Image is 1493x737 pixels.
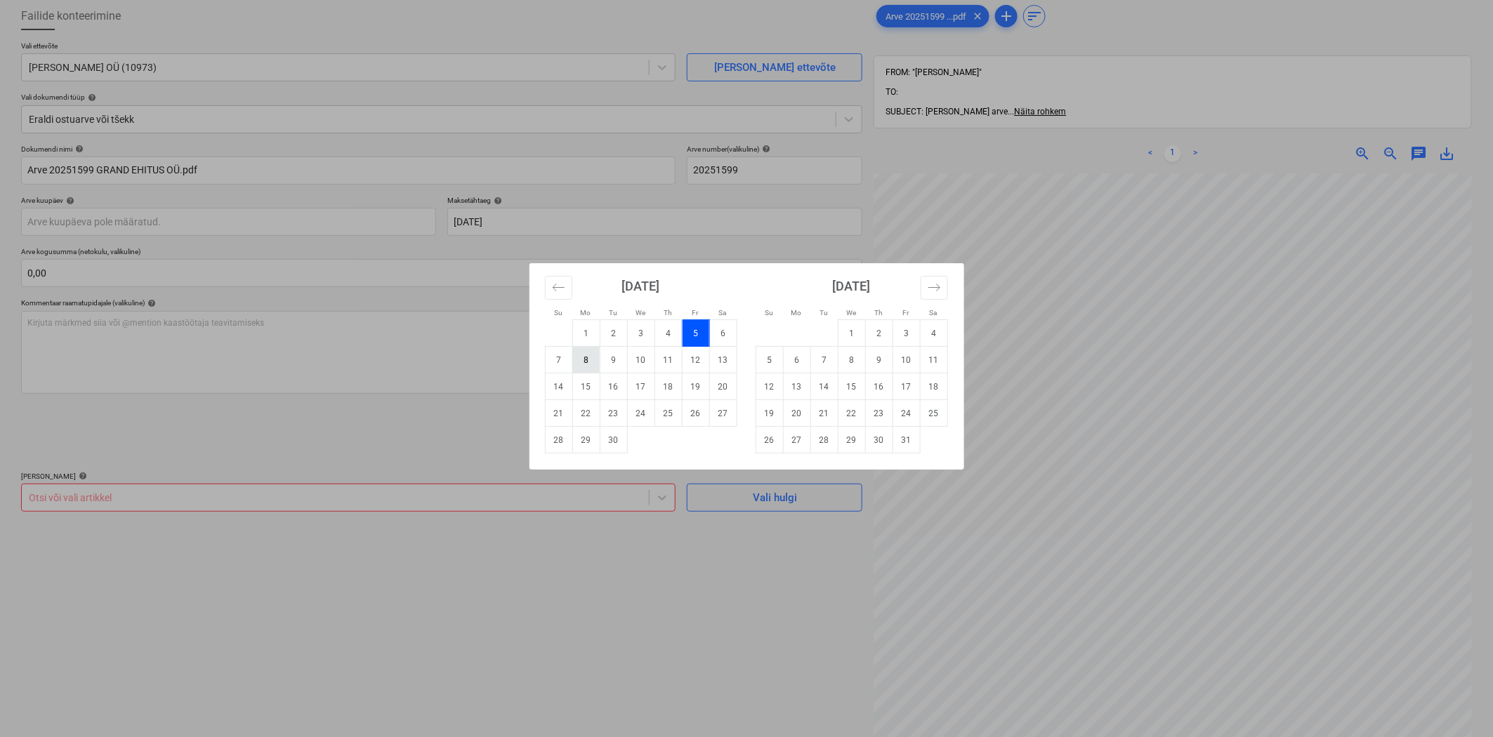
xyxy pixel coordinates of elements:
small: Su [554,309,563,317]
td: Thursday, October 30, 2025 [865,427,893,453]
small: Mo [791,309,802,317]
td: Monday, September 22, 2025 [572,400,600,427]
td: Tuesday, October 28, 2025 [810,427,838,453]
td: Monday, October 20, 2025 [783,400,810,427]
td: Sunday, October 19, 2025 [756,400,783,427]
small: Fr [692,309,699,317]
td: Thursday, September 4, 2025 [655,320,682,347]
td: Saturday, September 13, 2025 [709,347,737,373]
small: We [846,309,856,317]
small: Fr [903,309,909,317]
td: Thursday, October 9, 2025 [865,347,893,373]
td: Thursday, September 11, 2025 [655,347,682,373]
td: Sunday, September 7, 2025 [545,347,572,373]
td: Wednesday, September 17, 2025 [627,373,655,400]
td: Wednesday, September 24, 2025 [627,400,655,427]
small: Sa [719,309,727,317]
td: Tuesday, September 23, 2025 [600,400,627,427]
td: Thursday, October 16, 2025 [865,373,893,400]
td: Friday, October 24, 2025 [893,400,920,427]
td: Wednesday, October 29, 2025 [838,427,865,453]
td: Tuesday, September 16, 2025 [600,373,627,400]
button: Move forward to switch to the next month. [921,276,948,300]
td: Tuesday, September 2, 2025 [600,320,627,347]
td: Monday, September 8, 2025 [572,347,600,373]
strong: [DATE] [622,279,660,293]
td: Wednesday, October 1, 2025 [838,320,865,347]
td: Tuesday, September 9, 2025 [600,347,627,373]
td: Friday, October 31, 2025 [893,427,920,453]
small: Tu [820,309,828,317]
button: Move backward to switch to the previous month. [545,276,572,300]
td: Tuesday, September 30, 2025 [600,427,627,453]
td: Monday, October 27, 2025 [783,427,810,453]
strong: [DATE] [833,279,871,293]
td: Tuesday, October 21, 2025 [810,400,838,427]
td: Sunday, September 21, 2025 [545,400,572,427]
td: Sunday, September 28, 2025 [545,427,572,453]
small: We [636,309,645,317]
td: Friday, September 19, 2025 [682,373,709,400]
td: Monday, October 6, 2025 [783,347,810,373]
td: Thursday, October 2, 2025 [865,320,893,347]
td: Wednesday, October 8, 2025 [838,347,865,373]
small: Su [765,309,773,317]
td: Monday, October 13, 2025 [783,373,810,400]
td: Thursday, October 23, 2025 [865,400,893,427]
td: Thursday, September 18, 2025 [655,373,682,400]
td: Selected. Friday, September 5, 2025 [682,320,709,347]
td: Wednesday, October 15, 2025 [838,373,865,400]
td: Saturday, October 25, 2025 [920,400,947,427]
td: Wednesday, September 3, 2025 [627,320,655,347]
div: Calendar [530,263,964,470]
td: Friday, September 26, 2025 [682,400,709,427]
td: Saturday, October 18, 2025 [920,373,947,400]
td: Wednesday, October 22, 2025 [838,400,865,427]
td: Monday, September 15, 2025 [572,373,600,400]
small: Tu [609,309,617,317]
td: Saturday, October 11, 2025 [920,347,947,373]
td: Monday, September 29, 2025 [572,427,600,453]
td: Friday, October 3, 2025 [893,320,920,347]
td: Sunday, October 12, 2025 [756,373,783,400]
td: Friday, October 17, 2025 [893,373,920,400]
td: Sunday, October 5, 2025 [756,347,783,373]
td: Saturday, September 20, 2025 [709,373,737,400]
td: Monday, September 1, 2025 [572,320,600,347]
td: Tuesday, October 14, 2025 [810,373,838,400]
td: Saturday, September 6, 2025 [709,320,737,347]
td: Friday, September 12, 2025 [682,347,709,373]
td: Sunday, October 26, 2025 [756,427,783,453]
td: Wednesday, September 10, 2025 [627,347,655,373]
td: Tuesday, October 7, 2025 [810,347,838,373]
td: Saturday, September 27, 2025 [709,400,737,427]
td: Thursday, September 25, 2025 [655,400,682,427]
small: Th [664,309,672,317]
td: Friday, October 10, 2025 [893,347,920,373]
small: Mo [581,309,591,317]
small: Sa [930,309,938,317]
small: Th [874,309,883,317]
td: Sunday, September 14, 2025 [545,373,572,400]
td: Saturday, October 4, 2025 [920,320,947,347]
